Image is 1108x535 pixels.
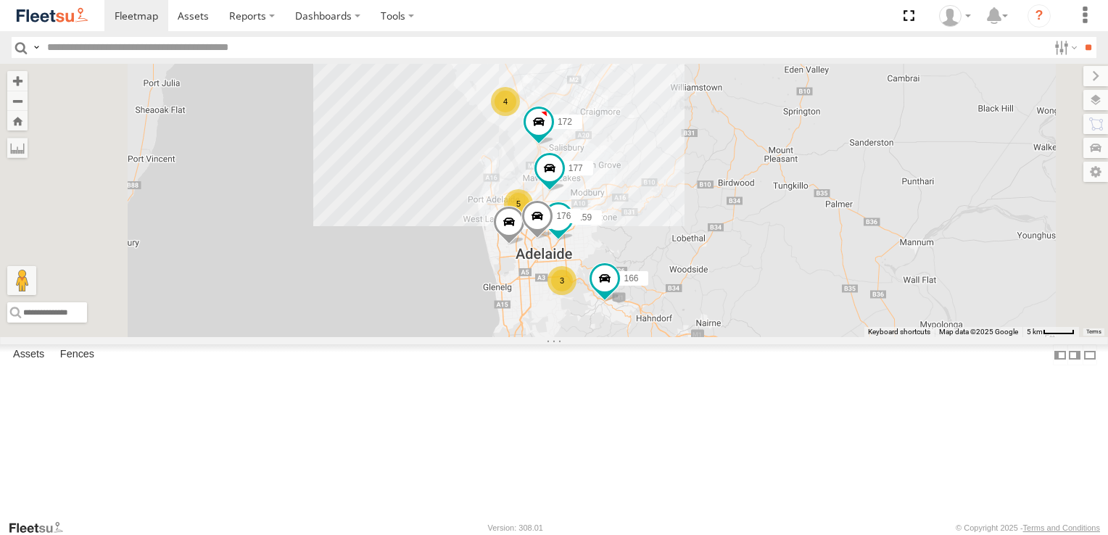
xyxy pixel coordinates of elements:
[504,189,533,218] div: 5
[7,71,28,91] button: Zoom in
[868,327,930,337] button: Keyboard shortcuts
[1023,523,1100,532] a: Terms and Conditions
[547,266,576,295] div: 3
[1022,327,1079,337] button: Map Scale: 5 km per 40 pixels
[939,328,1018,336] span: Map data ©2025 Google
[934,5,976,27] div: Arb Quin
[488,523,543,532] div: Version: 308.01
[6,345,51,365] label: Assets
[7,111,28,130] button: Zoom Home
[7,138,28,158] label: Measure
[491,87,520,116] div: 4
[956,523,1100,532] div: © Copyright 2025 -
[1086,328,1101,334] a: Terms (opens in new tab)
[7,266,36,295] button: Drag Pegman onto the map to open Street View
[577,212,592,223] span: 159
[558,116,572,126] span: 172
[30,37,42,58] label: Search Query
[1049,37,1080,58] label: Search Filter Options
[569,162,583,173] span: 177
[1027,328,1043,336] span: 5 km
[1083,162,1108,182] label: Map Settings
[556,211,571,221] span: 176
[1028,4,1051,28] i: ?
[1083,344,1097,365] label: Hide Summary Table
[7,91,28,111] button: Zoom out
[8,521,75,535] a: Visit our Website
[624,273,638,283] span: 166
[1053,344,1067,365] label: Dock Summary Table to the Left
[15,6,90,25] img: fleetsu-logo-horizontal.svg
[1067,344,1082,365] label: Dock Summary Table to the Right
[53,345,102,365] label: Fences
